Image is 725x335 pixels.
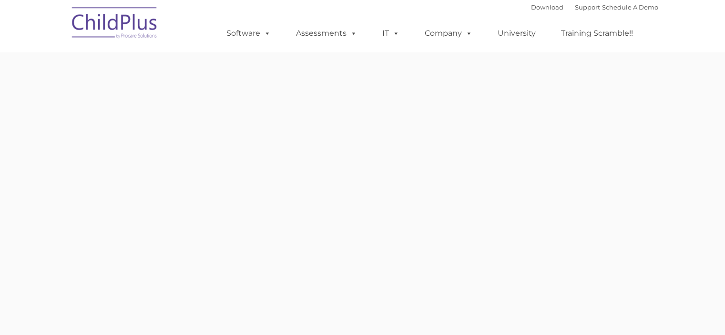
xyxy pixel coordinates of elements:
[217,24,280,43] a: Software
[551,24,643,43] a: Training Scramble!!
[415,24,482,43] a: Company
[602,3,658,11] a: Schedule A Demo
[67,0,163,48] img: ChildPlus by Procare Solutions
[373,24,409,43] a: IT
[531,3,658,11] font: |
[531,3,563,11] a: Download
[575,3,600,11] a: Support
[488,24,545,43] a: University
[286,24,367,43] a: Assessments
